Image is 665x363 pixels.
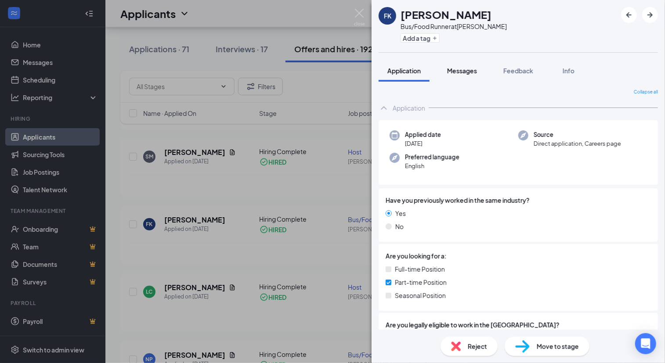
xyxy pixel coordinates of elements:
[563,67,575,75] span: Info
[642,7,658,23] button: ArrowRight
[386,195,530,205] span: Have you previously worked in the same industry?
[624,10,634,20] svg: ArrowLeftNew
[379,103,389,113] svg: ChevronUp
[534,139,621,148] span: Direct application, Careers page
[534,130,621,139] span: Source
[621,7,637,23] button: ArrowLeftNew
[395,222,404,231] span: No
[405,153,459,162] span: Preferred language
[401,7,492,22] h1: [PERSON_NAME]
[634,89,658,96] span: Collapse all
[537,341,579,351] span: Move to stage
[384,11,391,20] div: FK
[386,251,447,261] span: Are you looking for a:
[432,36,437,41] svg: Plus
[405,130,441,139] span: Applied date
[468,341,487,351] span: Reject
[401,33,440,43] button: PlusAdd a tag
[635,333,656,354] div: Open Intercom Messenger
[386,320,651,330] span: Are you legally eligible to work in the [GEOGRAPHIC_DATA]?
[405,162,459,170] span: English
[395,208,406,218] span: Yes
[387,67,421,75] span: Application
[503,67,533,75] span: Feedback
[395,277,447,287] span: Part-time Position
[401,22,507,31] div: Bus/Food Runner at [PERSON_NAME]
[405,139,441,148] span: [DATE]
[393,104,425,112] div: Application
[395,264,445,274] span: Full-time Position
[645,10,655,20] svg: ArrowRight
[447,67,477,75] span: Messages
[395,291,446,300] span: Seasonal Position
